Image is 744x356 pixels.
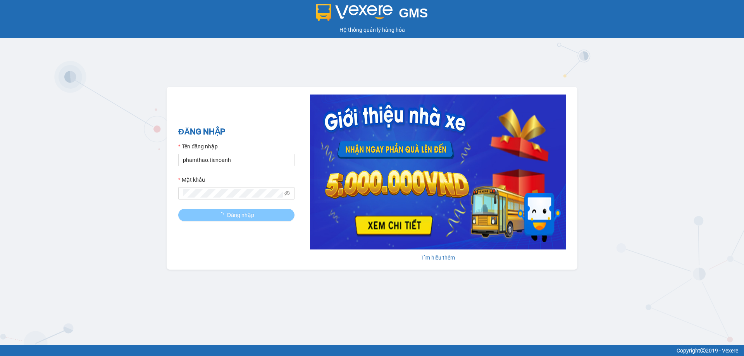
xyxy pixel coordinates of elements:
[219,212,227,218] span: loading
[178,175,205,184] label: Mật khẩu
[178,209,294,221] button: Đăng nhập
[2,26,742,34] div: Hệ thống quản lý hàng hóa
[178,126,294,138] h2: ĐĂNG NHẬP
[178,142,218,151] label: Tên đăng nhập
[227,211,254,219] span: Đăng nhập
[310,95,566,249] img: banner-0
[310,253,566,262] div: Tìm hiểu thêm
[183,189,283,198] input: Mật khẩu
[316,4,393,21] img: logo 2
[178,154,294,166] input: Tên đăng nhập
[700,348,706,353] span: copyright
[6,346,738,355] div: Copyright 2019 - Vexere
[399,6,428,20] span: GMS
[284,191,290,196] span: eye-invisible
[316,12,428,18] a: GMS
